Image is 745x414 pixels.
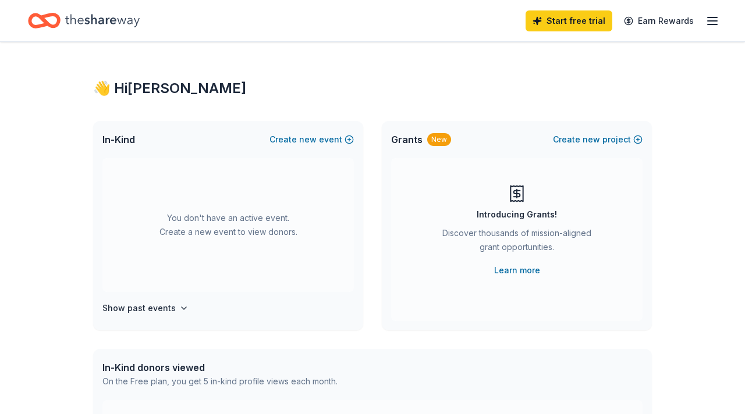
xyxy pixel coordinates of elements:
div: Introducing Grants! [477,208,557,222]
a: Start free trial [526,10,612,31]
button: Show past events [102,301,189,315]
a: Home [28,7,140,34]
div: New [427,133,451,146]
div: Discover thousands of mission-aligned grant opportunities. [438,226,596,259]
span: In-Kind [102,133,135,147]
div: 👋 Hi [PERSON_NAME] [93,79,652,98]
span: new [583,133,600,147]
div: In-Kind donors viewed [102,361,338,374]
h4: Show past events [102,301,176,315]
div: You don't have an active event. Create a new event to view donors. [102,158,354,292]
div: On the Free plan, you get 5 in-kind profile views each month. [102,374,338,388]
span: Grants [391,133,423,147]
span: new [299,133,317,147]
button: Createnewproject [553,133,643,147]
button: Createnewevent [269,133,354,147]
a: Learn more [494,263,540,277]
a: Earn Rewards [617,10,701,31]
